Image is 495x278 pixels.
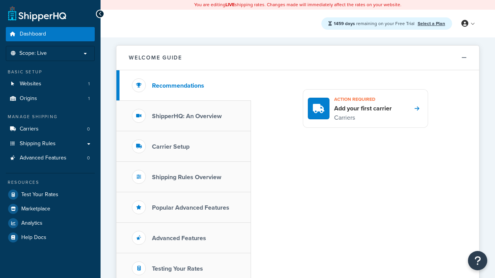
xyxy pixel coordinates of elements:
[6,188,95,202] a: Test Your Rates
[88,95,90,102] span: 1
[20,81,41,87] span: Websites
[468,251,487,270] button: Open Resource Center
[152,113,222,120] h3: ShipperHQ: An Overview
[21,192,58,198] span: Test Your Rates
[6,69,95,75] div: Basic Setup
[129,55,182,61] h2: Welcome Guide
[6,92,95,106] li: Origins
[6,151,95,165] a: Advanced Features0
[87,155,90,161] span: 0
[88,81,90,87] span: 1
[418,20,445,27] a: Select a Plan
[6,27,95,41] a: Dashboard
[6,114,95,120] div: Manage Shipping
[6,77,95,91] a: Websites1
[152,82,204,89] h3: Recommendations
[6,122,95,136] li: Carriers
[6,77,95,91] li: Websites
[6,216,95,230] a: Analytics
[334,20,355,27] strong: 1459 days
[21,220,43,227] span: Analytics
[334,20,416,27] span: remaining on your Free Trial
[6,122,95,136] a: Carriers0
[20,126,39,132] span: Carriers
[6,151,95,165] li: Advanced Features
[225,1,235,8] b: LIVE
[87,126,90,132] span: 0
[19,50,47,57] span: Scope: Live
[20,155,67,161] span: Advanced Features
[6,179,95,186] div: Resources
[152,235,206,242] h3: Advanced Features
[152,265,203,272] h3: Testing Your Rates
[152,143,189,150] h3: Carrier Setup
[20,141,56,147] span: Shipping Rules
[6,202,95,216] a: Marketplace
[334,94,392,104] h3: Action required
[6,92,95,106] a: Origins1
[116,46,479,70] button: Welcome Guide
[152,174,221,181] h3: Shipping Rules Overview
[20,31,46,37] span: Dashboard
[6,137,95,151] a: Shipping Rules
[21,234,46,241] span: Help Docs
[6,231,95,244] a: Help Docs
[334,113,392,123] p: Carriers
[20,95,37,102] span: Origins
[334,104,392,113] h4: Add your first carrier
[21,206,50,212] span: Marketplace
[152,204,229,211] h3: Popular Advanced Features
